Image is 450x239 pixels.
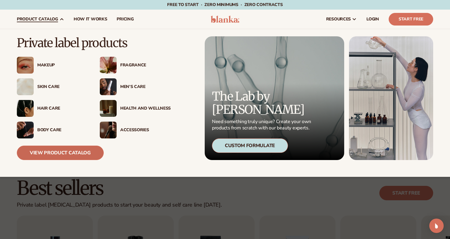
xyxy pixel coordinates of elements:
[120,106,171,111] div: Health And Wellness
[429,219,444,233] div: Open Intercom Messenger
[17,57,88,74] a: Female with glitter eye makeup. Makeup
[326,17,351,22] span: resources
[100,57,117,74] img: Pink blooming flower.
[120,128,171,133] div: Accessories
[212,119,313,131] p: Need something truly unique? Create your own products from scratch with our beauty experts.
[117,17,133,22] span: pricing
[37,63,88,68] div: Makeup
[212,90,313,116] p: The Lab by [PERSON_NAME]
[17,78,34,95] img: Cream moisturizer swatch.
[37,128,88,133] div: Body Care
[362,10,384,29] a: LOGIN
[17,78,88,95] a: Cream moisturizer swatch. Skin Care
[112,10,138,29] a: pricing
[17,57,34,74] img: Female with glitter eye makeup.
[212,138,288,153] div: Custom Formulate
[100,100,117,117] img: Candles and incense on table.
[389,13,433,26] a: Start Free
[100,78,117,95] img: Male holding moisturizer bottle.
[74,17,107,22] span: How It Works
[17,122,88,138] a: Male hand applying moisturizer. Body Care
[100,57,171,74] a: Pink blooming flower. Fragrance
[167,2,283,8] span: Free to start · ZERO minimums · ZERO contracts
[366,17,379,22] span: LOGIN
[205,36,344,160] a: Microscopic product formula. The Lab by [PERSON_NAME] Need something truly unique? Create your ow...
[17,17,58,22] span: product catalog
[69,10,112,29] a: How It Works
[321,10,362,29] a: resources
[100,78,171,95] a: Male holding moisturizer bottle. Men’s Care
[17,100,88,117] a: Female hair pulled back with clips. Hair Care
[211,16,239,23] img: logo
[12,10,69,29] a: product catalog
[17,36,171,50] p: Private label products
[100,100,171,117] a: Candles and incense on table. Health And Wellness
[100,122,171,138] a: Female with makeup brush. Accessories
[120,63,171,68] div: Fragrance
[37,106,88,111] div: Hair Care
[349,36,433,160] img: Female in lab with equipment.
[100,122,117,138] img: Female with makeup brush.
[17,100,34,117] img: Female hair pulled back with clips.
[37,84,88,89] div: Skin Care
[17,122,34,138] img: Male hand applying moisturizer.
[120,84,171,89] div: Men’s Care
[17,146,104,160] a: View Product Catalog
